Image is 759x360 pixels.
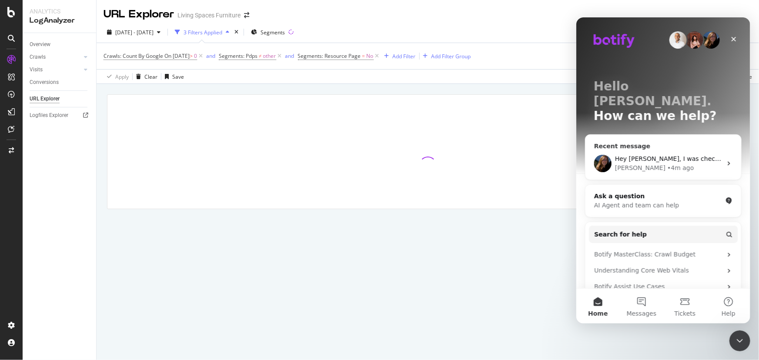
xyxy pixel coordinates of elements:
[13,245,161,261] div: Understanding Core Web Vitals
[13,208,161,226] button: Search for help
[30,40,90,49] a: Overview
[18,249,146,258] div: Understanding Core Web Vitals
[144,73,157,80] div: Clear
[30,7,89,16] div: Analytics
[43,271,87,306] button: Messages
[18,233,146,242] div: Botify MasterClass: Crawl Budget
[13,229,161,245] div: Botify MasterClass: Crawl Budget
[9,167,165,200] div: Ask a questionAI Agent and team can help
[91,146,117,155] div: • 4m ago
[381,51,416,61] button: Add Filter
[576,17,750,323] iframe: Intercom live chat
[184,29,222,36] div: 3 Filters Applied
[30,111,68,120] div: Logfiles Explorer
[247,25,288,39] button: Segments
[104,25,164,39] button: [DATE] - [DATE]
[30,40,50,49] div: Overview
[298,52,361,60] span: Segments: Resource Page
[285,52,294,60] button: and
[87,271,130,306] button: Tickets
[18,183,146,193] div: AI Agent and team can help
[194,50,197,62] span: 0
[104,7,174,22] div: URL Explorer
[104,52,163,60] span: Crawls: Count By Google
[30,78,59,87] div: Conversions
[30,94,90,103] a: URL Explorer
[164,52,190,60] span: On [DATE]
[729,330,750,351] iframe: Intercom live chat
[431,53,471,60] div: Add Filter Group
[30,53,81,62] a: Crawls
[18,174,146,183] div: Ask a question
[98,293,120,299] span: Tickets
[30,53,46,62] div: Crawls
[39,146,89,155] div: [PERSON_NAME]
[115,73,129,80] div: Apply
[177,11,241,20] div: Living Spaces Furniture
[161,70,184,83] button: Save
[219,52,257,60] span: Segments: Pdps
[420,51,471,61] button: Add Filter Group
[30,65,43,74] div: Visits
[259,52,262,60] span: ≠
[13,261,161,277] div: Botify Assist Use Cases
[145,293,159,299] span: Help
[362,52,365,60] span: =
[18,265,146,274] div: Botify Assist Use Cases
[30,78,90,87] a: Conversions
[30,16,89,26] div: LogAnalyzer
[261,29,285,36] span: Segments
[172,73,184,80] div: Save
[263,50,276,62] span: other
[30,94,60,103] div: URL Explorer
[150,14,165,30] div: Close
[104,70,129,83] button: Apply
[206,52,215,60] button: and
[115,29,154,36] span: [DATE] - [DATE]
[130,271,174,306] button: Help
[30,65,81,74] a: Visits
[12,293,31,299] span: Home
[171,25,233,39] button: 3 Filters Applied
[30,111,90,120] a: Logfiles Explorer
[190,52,193,60] span: >
[367,50,374,62] span: No
[233,28,240,37] div: times
[50,293,80,299] span: Messages
[133,70,157,83] button: Clear
[244,12,249,18] div: arrow-right-arrow-left
[393,53,416,60] div: Add Filter
[18,213,70,222] span: Search for help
